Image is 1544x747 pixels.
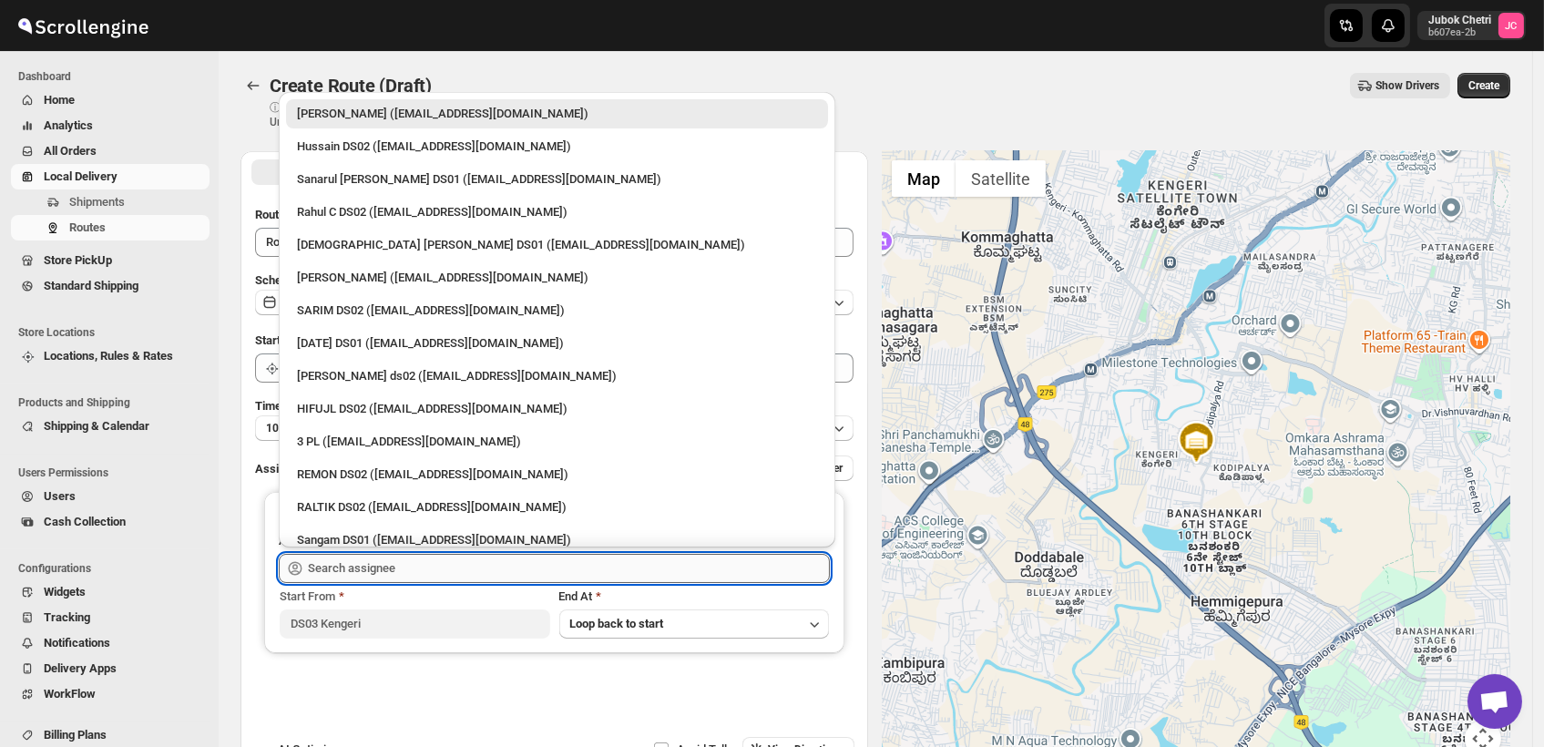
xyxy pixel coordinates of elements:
li: Raja DS01 (gasecig398@owlny.com) [279,325,835,358]
span: Routes [69,220,106,234]
span: Assign to [255,462,304,476]
button: Home [11,87,210,113]
p: ⓘ Shipments can also be added from Shipments menu Unrouted tab [270,100,557,129]
div: 3 PL ([EMAIL_ADDRESS][DOMAIN_NAME]) [297,433,817,451]
input: Eg: Bengaluru Route [255,228,854,257]
button: Show street map [892,160,956,197]
span: Tracking [44,610,90,624]
span: WorkFlow [44,687,96,701]
span: Billing Plans [44,728,107,742]
div: REMON DS02 ([EMAIL_ADDRESS][DOMAIN_NAME]) [297,466,817,484]
li: SARIM DS02 (xititor414@owlny.com) [279,292,835,325]
div: Hussain DS02 ([EMAIL_ADDRESS][DOMAIN_NAME]) [297,138,817,156]
span: Create Route (Draft) [270,75,432,97]
span: Standard Shipping [44,279,138,292]
li: Sanarul Haque DS01 (fefifag638@adosnan.com) [279,161,835,194]
button: Loop back to start [559,609,829,639]
button: Cash Collection [11,509,210,535]
div: Sanarul [PERSON_NAME] DS01 ([EMAIL_ADDRESS][DOMAIN_NAME]) [297,170,817,189]
span: All Orders [44,144,97,158]
div: End At [559,588,829,606]
span: Locations, Rules & Rates [44,349,173,363]
li: Rahul C DS02 (rahul.chopra@home-run.co) [279,194,835,227]
button: Shipping & Calendar [11,414,210,439]
li: Islam Laskar DS01 (vixib74172@ikowat.com) [279,227,835,260]
div: Open chat [1467,674,1522,729]
span: Users [44,489,76,503]
span: Dashboard [18,69,210,84]
span: Configurations [18,561,210,576]
li: Sangam DS01 (relov34542@lassora.com) [279,522,835,555]
button: Tracking [11,605,210,630]
input: Search assignee [308,554,830,583]
div: RALTIK DS02 ([EMAIL_ADDRESS][DOMAIN_NAME]) [297,498,817,517]
button: Notifications [11,630,210,656]
li: Rashidul ds02 (vaseno4694@minduls.com) [279,358,835,391]
div: [PERSON_NAME] ds02 ([EMAIL_ADDRESS][DOMAIN_NAME]) [297,367,817,385]
span: Local Delivery [44,169,118,183]
button: Locations, Rules & Rates [11,343,210,369]
button: Create [1457,73,1510,98]
div: SARIM DS02 ([EMAIL_ADDRESS][DOMAIN_NAME]) [297,302,817,320]
button: Analytics [11,113,210,138]
button: Users [11,484,210,509]
span: Cash Collection [44,515,126,528]
span: 10 minutes [266,421,321,435]
div: [PERSON_NAME] ([EMAIL_ADDRESS][DOMAIN_NAME]) [297,269,817,287]
div: HIFUJL DS02 ([EMAIL_ADDRESS][DOMAIN_NAME]) [297,400,817,418]
span: Delivery Apps [44,661,117,675]
span: Start Location (Warehouse) [255,333,399,347]
span: Show Drivers [1375,78,1439,93]
button: Widgets [11,579,210,605]
span: Products and Shipping [18,395,210,410]
span: Time Per Stop [255,399,329,413]
button: 10 minutes [255,415,854,441]
li: RALTIK DS02 (cecih54531@btcours.com) [279,489,835,522]
span: Shipping & Calendar [44,419,149,433]
span: Scheduled for [255,273,328,287]
span: Users Permissions [18,466,210,480]
span: Analytics [44,118,93,132]
button: Shipments [11,189,210,215]
button: Routes [11,215,210,240]
div: Sangam DS01 ([EMAIL_ADDRESS][DOMAIN_NAME]) [297,531,817,549]
button: Show satellite imagery [956,160,1046,197]
span: Start From [280,589,335,603]
span: Loop back to start [570,617,664,630]
button: WorkFlow [11,681,210,707]
button: [DATE]|[DATE] [255,290,854,315]
span: Shipments [69,195,125,209]
div: [DEMOGRAPHIC_DATA] [PERSON_NAME] DS01 ([EMAIL_ADDRESS][DOMAIN_NAME]) [297,236,817,254]
span: Store PickUp [44,253,112,267]
div: [DATE] DS01 ([EMAIL_ADDRESS][DOMAIN_NAME]) [297,334,817,353]
li: Hussain DS02 (jarav60351@abatido.com) [279,128,835,161]
li: HIFUJL DS02 (cepali9173@intady.com) [279,391,835,424]
li: Vikas Rathod (lolegiy458@nalwan.com) [279,260,835,292]
li: REMON DS02 (kesame7468@btcours.com) [279,456,835,489]
button: All Orders [11,138,210,164]
li: 3 PL (hello@home-run.co) [279,424,835,456]
span: Create [1468,78,1499,93]
p: b607ea-2b [1428,27,1491,38]
button: Delivery Apps [11,656,210,681]
text: JC [1506,20,1518,32]
li: Rahul Chopra (pukhraj@home-run.co) [279,99,835,128]
p: Jubok Chetri [1428,13,1491,27]
div: All Route Options [240,191,868,737]
img: ScrollEngine [15,3,151,48]
span: Store Locations [18,325,210,340]
button: User menu [1417,11,1526,40]
span: Route Name [255,208,319,221]
button: Routes [240,73,266,98]
button: Show Drivers [1350,73,1450,98]
span: Home [44,93,75,107]
span: Jubok Chetri [1498,13,1524,38]
span: Notifications [44,636,110,650]
div: [PERSON_NAME] ([EMAIL_ADDRESS][DOMAIN_NAME]) [297,105,817,123]
div: Rahul C DS02 ([EMAIL_ADDRESS][DOMAIN_NAME]) [297,203,817,221]
span: Widgets [44,585,86,599]
button: All Route Options [251,159,553,185]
